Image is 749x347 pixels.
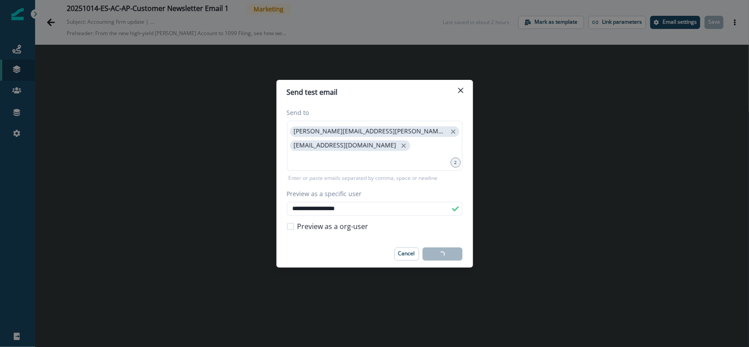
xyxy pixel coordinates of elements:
button: close [399,141,408,150]
label: Send to [287,108,457,117]
p: Cancel [398,250,415,257]
button: Close [454,83,468,97]
p: [EMAIL_ADDRESS][DOMAIN_NAME] [294,142,397,149]
p: Send test email [287,87,338,97]
label: Preview as a specific user [287,189,457,198]
span: Preview as a org-user [297,221,369,232]
button: close [449,127,457,136]
div: 2 [451,157,461,168]
p: [PERSON_NAME][EMAIL_ADDRESS][PERSON_NAME][DOMAIN_NAME] [294,128,447,135]
p: Enter or paste emails separated by comma, space or newline [287,174,440,182]
button: Cancel [394,247,419,261]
